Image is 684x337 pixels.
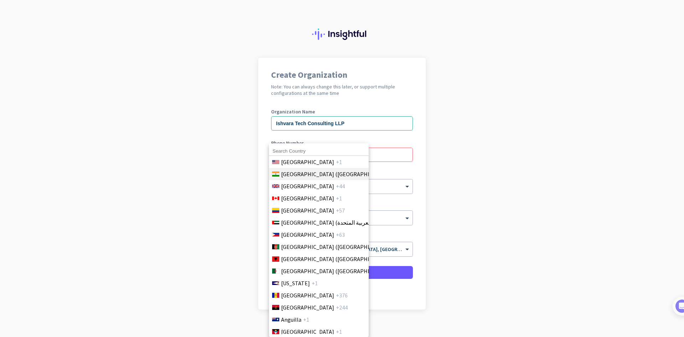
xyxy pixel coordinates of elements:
span: [GEOGRAPHIC_DATA] [281,158,334,166]
span: +1 [336,194,342,203]
span: +1 [336,158,342,166]
span: [GEOGRAPHIC_DATA] [281,303,334,312]
span: Anguilla [281,315,301,324]
span: [GEOGRAPHIC_DATA] [281,291,334,300]
span: [GEOGRAPHIC_DATA] [281,327,334,336]
span: +376 [336,291,348,300]
span: +63 [336,230,345,239]
span: +1 [336,327,342,336]
span: +1 [312,279,318,287]
span: [GEOGRAPHIC_DATA] ([GEOGRAPHIC_DATA]) [281,255,392,263]
span: [GEOGRAPHIC_DATA] ([GEOGRAPHIC_DATA]) [281,170,392,178]
span: +1 [303,315,309,324]
span: [GEOGRAPHIC_DATA] (‫[GEOGRAPHIC_DATA]‬‎) [281,267,392,275]
input: Search Country [269,147,369,156]
span: [GEOGRAPHIC_DATA] [281,230,334,239]
span: +44 [336,182,345,190]
span: [GEOGRAPHIC_DATA] (‫الإمارات العربية المتحدة‬‎) [281,218,394,227]
span: +244 [336,303,348,312]
span: +57 [336,206,345,215]
span: [US_STATE] [281,279,310,287]
span: [GEOGRAPHIC_DATA] (‫[GEOGRAPHIC_DATA]‬‎) [281,242,392,251]
span: [GEOGRAPHIC_DATA] [281,182,334,190]
span: [GEOGRAPHIC_DATA] [281,206,334,215]
span: [GEOGRAPHIC_DATA] [281,194,334,203]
